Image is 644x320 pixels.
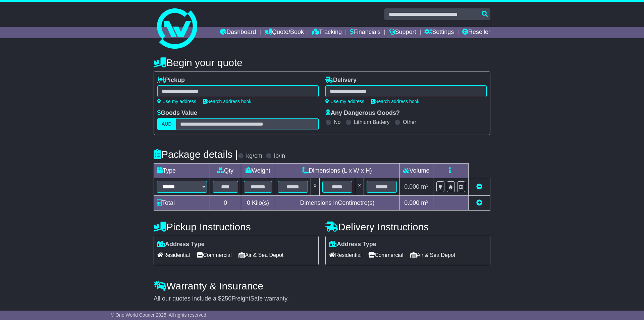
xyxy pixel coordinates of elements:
label: Address Type [157,241,205,248]
a: Settings [424,27,454,38]
td: Dimensions in Centimetre(s) [275,196,399,211]
a: Reseller [462,27,490,38]
td: 0 [210,196,241,211]
h4: Package details | [154,149,238,160]
label: AUD [157,118,176,130]
span: 0.000 [404,199,419,206]
span: © One World Courier 2025. All rights reserved. [111,312,208,318]
span: m [421,199,429,206]
a: Use my address [157,99,196,104]
a: Search address book [203,99,251,104]
span: Commercial [368,250,403,260]
span: m [421,183,429,190]
h4: Warranty & Insurance [154,280,490,291]
h4: Begin your quote [154,57,490,68]
label: Goods Value [157,109,197,117]
a: Search address book [371,99,419,104]
label: No [334,119,340,125]
span: Residential [329,250,362,260]
label: Other [403,119,416,125]
td: Volume [399,164,433,178]
span: 250 [221,295,231,302]
a: Remove this item [476,183,482,190]
label: Delivery [325,77,357,84]
span: Residential [157,250,190,260]
td: Total [154,196,210,211]
label: kg/cm [246,152,262,160]
a: Tracking [312,27,342,38]
a: Support [389,27,416,38]
td: x [355,178,364,196]
td: Qty [210,164,241,178]
span: 0.000 [404,183,419,190]
a: Financials [350,27,381,38]
a: Use my address [325,99,364,104]
h4: Delivery Instructions [325,221,490,232]
td: Kilo(s) [241,196,275,211]
label: lb/in [274,152,285,160]
a: Dashboard [220,27,256,38]
td: Dimensions (L x W x H) [275,164,399,178]
span: 0 [247,199,250,206]
td: x [311,178,319,196]
span: Commercial [197,250,231,260]
div: All our quotes include a $ FreightSafe warranty. [154,295,490,303]
span: Air & Sea Depot [238,250,284,260]
label: Any Dangerous Goods? [325,109,400,117]
h4: Pickup Instructions [154,221,319,232]
label: Address Type [329,241,376,248]
label: Lithium Battery [354,119,390,125]
td: Type [154,164,210,178]
span: Air & Sea Depot [410,250,455,260]
sup: 3 [426,183,429,188]
a: Quote/Book [264,27,304,38]
sup: 3 [426,199,429,204]
a: Add new item [476,199,482,206]
label: Pickup [157,77,185,84]
td: Weight [241,164,275,178]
